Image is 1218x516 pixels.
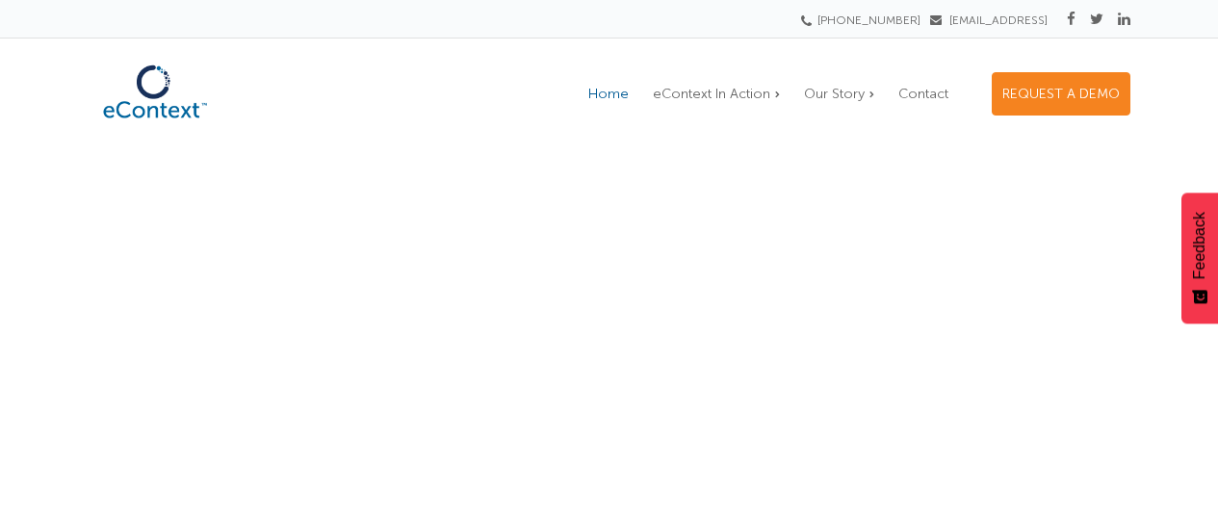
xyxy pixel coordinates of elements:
a: [EMAIL_ADDRESS] [930,13,1048,27]
span: Feedback [1191,212,1208,279]
img: eContext [88,55,222,129]
a: Home [579,73,638,115]
a: Twitter [1090,11,1103,28]
span: eContext In Action [653,86,770,102]
span: Our Story [804,86,865,102]
a: [PHONE_NUMBER] [807,13,920,27]
a: REQUEST A DEMO [992,72,1130,116]
span: Home [588,86,629,102]
a: Linkedin [1118,11,1130,28]
span: Contact [898,86,948,102]
a: Facebook [1067,11,1075,28]
a: eContext [88,113,222,134]
button: Feedback - Show survey [1181,193,1218,323]
span: REQUEST A DEMO [1002,86,1120,102]
a: Contact [889,73,958,115]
